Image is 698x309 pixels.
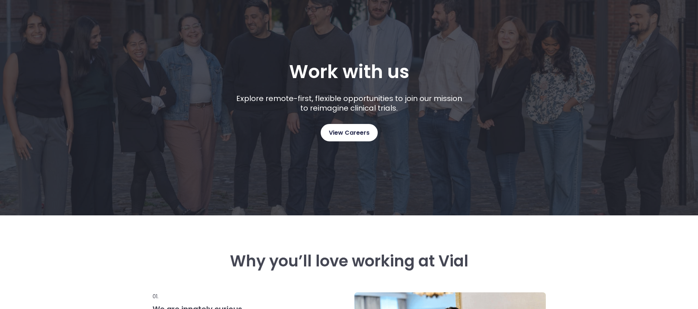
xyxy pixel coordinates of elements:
span: View Careers [329,128,370,138]
a: View Careers [321,124,378,141]
p: Explore remote-first, flexible opportunities to join our mission to reimagine clinical trials. [233,94,465,113]
h3: Why you’ll love working at Vial [153,252,546,270]
h1: Work with us [289,61,409,83]
p: 01. [153,292,324,300]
